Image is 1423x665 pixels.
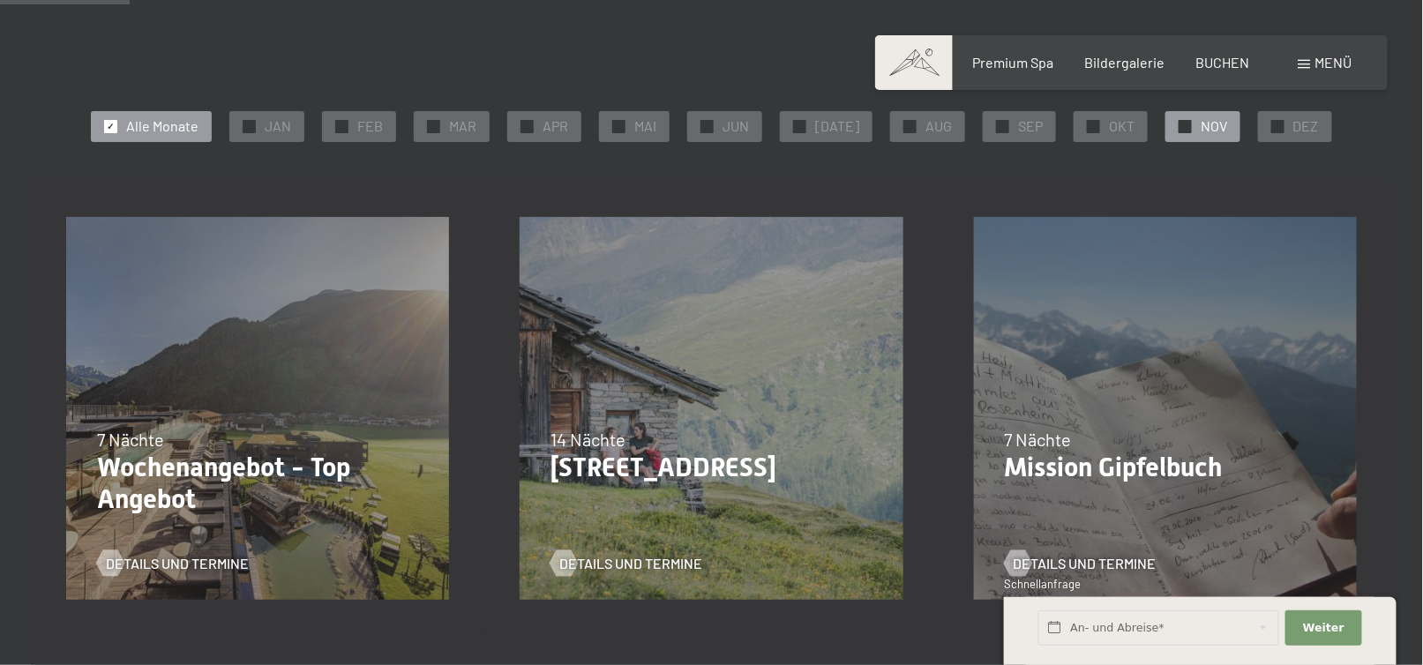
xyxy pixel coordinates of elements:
a: Bildergalerie [1085,54,1165,71]
span: Details und Termine [559,554,702,573]
span: FEB [357,116,383,136]
a: Premium Spa [972,54,1053,71]
span: 14 Nächte [550,429,625,450]
span: OKT [1109,116,1135,136]
span: ✓ [797,120,804,132]
span: AUG [925,116,952,136]
span: Details und Termine [1014,554,1157,573]
span: ✓ [431,120,438,132]
span: [DATE] [815,116,859,136]
span: 7 Nächte [1005,429,1072,450]
span: Schnellanfrage [1004,577,1081,591]
span: ✓ [1275,120,1282,132]
p: [STREET_ADDRESS] [550,452,872,483]
a: Details und Termine [97,554,249,573]
a: Details und Termine [1005,554,1157,573]
span: ✓ [704,120,711,132]
p: Wochenangebot - Top Angebot [97,452,418,515]
button: Weiter [1285,610,1361,646]
span: Details und Termine [106,554,249,573]
span: ✓ [339,120,346,132]
span: ✓ [616,120,623,132]
a: BUCHEN [1196,54,1250,71]
span: ✓ [246,120,253,132]
span: ✓ [907,120,914,132]
p: Mission Gipfelbuch [1005,452,1326,483]
span: DEZ [1293,116,1319,136]
span: ✓ [524,120,531,132]
span: JUN [723,116,749,136]
span: ✓ [1000,120,1007,132]
span: ✓ [108,120,115,132]
span: Weiter [1303,620,1344,636]
a: Details und Termine [550,554,702,573]
span: SEP [1018,116,1043,136]
span: ✓ [1090,120,1097,132]
span: JAN [265,116,291,136]
span: Menü [1315,54,1352,71]
span: Alle Monate [126,116,198,136]
span: NOV [1201,116,1227,136]
span: 7 Nächte [97,429,164,450]
span: MAR [449,116,476,136]
span: ✓ [1182,120,1189,132]
span: MAI [634,116,656,136]
span: APR [543,116,568,136]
